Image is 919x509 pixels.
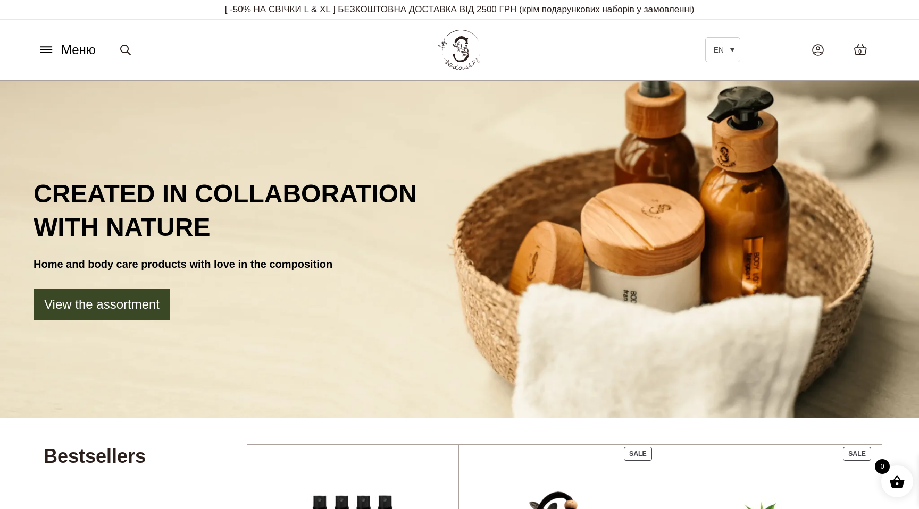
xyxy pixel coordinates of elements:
span: 0 [875,459,890,474]
span: EN [714,46,724,54]
img: BY SADOVSKIY [438,30,481,70]
strong: Home and body care products with love in the composition [34,258,332,270]
h3: Bestsellers [44,444,146,469]
a: 0 [843,33,878,66]
span: 0 [858,47,862,56]
a: EN [705,37,740,62]
button: Меню [35,40,99,60]
span: Sale [629,450,647,457]
h1: Created in collaboration with nature [34,177,885,244]
span: Sale [848,450,866,457]
span: Меню [61,40,96,60]
a: View the assortment [34,289,170,320]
